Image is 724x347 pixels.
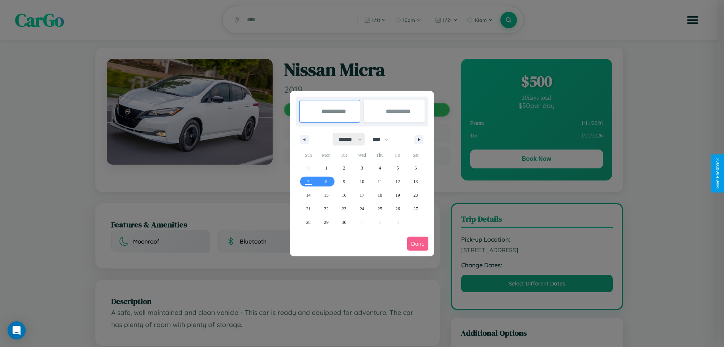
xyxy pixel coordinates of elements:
[335,149,353,161] span: Tue
[8,321,26,339] div: Open Intercom Messenger
[343,175,345,188] span: 9
[389,188,406,202] button: 19
[335,188,353,202] button: 16
[324,216,328,229] span: 29
[335,216,353,229] button: 30
[396,175,400,188] span: 12
[317,202,335,216] button: 22
[407,237,428,251] button: Done
[371,202,389,216] button: 25
[307,175,310,188] span: 7
[317,175,335,188] button: 8
[299,202,317,216] button: 21
[377,202,382,216] span: 25
[396,202,400,216] span: 26
[306,202,311,216] span: 21
[342,202,347,216] span: 23
[407,161,425,175] button: 6
[378,175,382,188] span: 11
[353,188,371,202] button: 17
[397,161,399,175] span: 5
[389,175,406,188] button: 12
[377,188,382,202] span: 18
[353,175,371,188] button: 10
[389,202,406,216] button: 26
[371,161,389,175] button: 4
[335,175,353,188] button: 9
[371,149,389,161] span: Thu
[306,188,311,202] span: 14
[299,216,317,229] button: 28
[342,216,347,229] span: 30
[325,161,327,175] span: 1
[317,149,335,161] span: Mon
[353,161,371,175] button: 3
[407,175,425,188] button: 13
[360,175,364,188] span: 10
[414,161,417,175] span: 6
[335,202,353,216] button: 23
[325,175,327,188] span: 8
[317,161,335,175] button: 1
[324,188,328,202] span: 15
[361,161,363,175] span: 3
[299,175,317,188] button: 7
[379,161,381,175] span: 4
[371,188,389,202] button: 18
[413,175,418,188] span: 13
[413,188,418,202] span: 20
[299,188,317,202] button: 14
[342,188,347,202] span: 16
[407,202,425,216] button: 27
[317,188,335,202] button: 15
[324,202,328,216] span: 22
[353,149,371,161] span: Wed
[299,149,317,161] span: Sun
[407,149,425,161] span: Sat
[389,149,406,161] span: Fri
[353,202,371,216] button: 24
[389,161,406,175] button: 5
[360,202,364,216] span: 24
[306,216,311,229] span: 28
[413,202,418,216] span: 27
[317,216,335,229] button: 29
[407,188,425,202] button: 20
[335,161,353,175] button: 2
[715,158,720,189] div: Give Feedback
[360,188,364,202] span: 17
[343,161,345,175] span: 2
[396,188,400,202] span: 19
[371,175,389,188] button: 11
